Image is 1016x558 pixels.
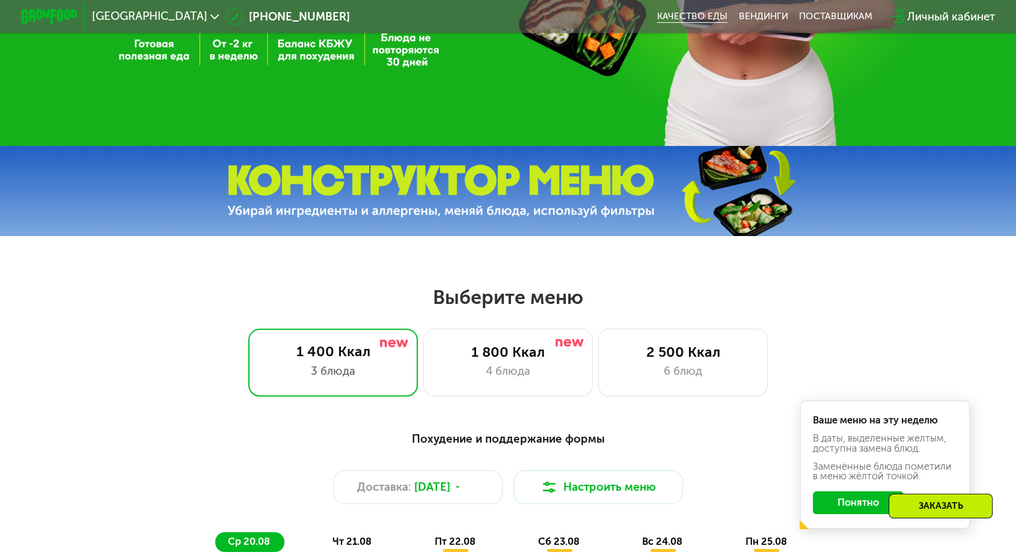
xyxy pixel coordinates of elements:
[332,536,372,547] span: чт 21.08
[263,343,403,360] div: 1 400 Ккал
[813,462,957,482] div: Заменённые блюда пометили в меню жёлтой точкой.
[889,494,993,518] div: Заказать
[739,11,788,22] a: Вендинги
[435,536,476,547] span: пт 22.08
[745,536,787,547] span: пн 25.08
[799,11,872,22] div: поставщикам
[414,479,450,496] span: [DATE]
[813,416,957,425] div: Ваше меню на эту неделю
[45,285,971,309] h2: Выберите меню
[657,11,727,22] a: Качество еды
[613,363,753,380] div: 6 блюд
[642,536,682,547] span: вс 24.08
[357,479,411,496] span: Доставка:
[513,470,683,504] button: Настроить меню
[813,434,957,453] div: В даты, выделенные желтым, доступна замена блюд.
[92,11,207,22] span: [GEOGRAPHIC_DATA]
[613,344,753,360] div: 2 500 Ккал
[438,344,578,360] div: 1 800 Ккал
[90,430,926,447] div: Похудение и поддержание формы
[228,536,270,547] span: ср 20.08
[813,491,904,514] button: Понятно
[538,536,580,547] span: сб 23.08
[226,8,350,25] a: [PHONE_NUMBER]
[438,363,578,380] div: 4 блюда
[907,8,995,25] div: Личный кабинет
[263,363,403,380] div: 3 блюда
